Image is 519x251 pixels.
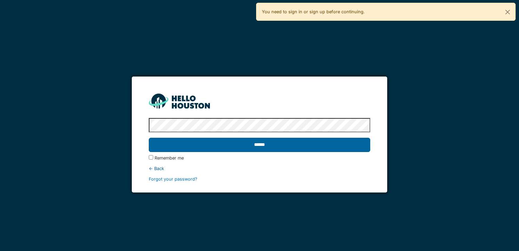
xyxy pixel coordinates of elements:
div: You need to sign in or sign up before continuing. [256,3,516,21]
button: Close [500,3,515,21]
img: HH_line-BYnF2_Hg.png [149,94,210,108]
div: ← Back [149,165,370,172]
label: Remember me [155,155,184,161]
a: Forgot your password? [149,177,197,182]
